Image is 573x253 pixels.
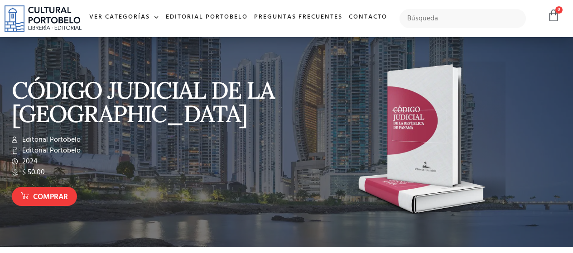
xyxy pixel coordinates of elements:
span: 2024 [20,156,38,167]
span: Editorial Portobelo [20,145,81,156]
a: Ver Categorías [86,8,163,27]
a: Comprar [12,187,77,206]
a: Contacto [346,8,390,27]
span: Editorial Portobelo [20,134,81,145]
input: Búsqueda [400,9,526,28]
a: 0 [547,9,560,22]
p: CÓDIGO JUDICIAL DE LA [GEOGRAPHIC_DATA] [12,78,282,125]
span: Comprar [33,191,68,203]
a: Editorial Portobelo [163,8,251,27]
a: Preguntas frecuentes [251,8,346,27]
span: 0 [555,6,563,14]
span: $ 50.00 [20,167,45,178]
